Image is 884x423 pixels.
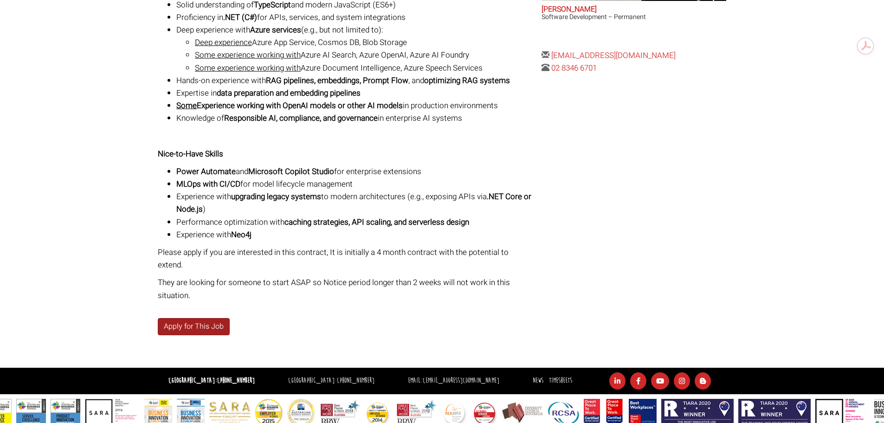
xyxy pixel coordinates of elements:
a: 02 8346 6701 [551,62,597,74]
strong: Power Automate [176,166,236,177]
a: [EMAIL_ADDRESS][DOMAIN_NAME] [423,376,499,385]
a: Apply for This Job [158,318,230,335]
li: for model lifecycle management [176,178,535,190]
li: [GEOGRAPHIC_DATA]: [286,374,377,388]
strong: Microsoft Copilot Studio [248,166,334,177]
h2: [PERSON_NAME] [542,6,726,14]
a: [PHONE_NUMBER] [217,376,255,385]
strong: Experience working with OpenAI models or other AI models [197,100,403,111]
strong: Neo4j [231,229,252,241]
a: [PHONE_NUMBER] [337,376,374,385]
li: Deep experience with (e.g., but not limited to): [176,24,535,74]
li: Expertise in [176,87,535,99]
span: Some experience working with [195,62,301,74]
strong: Responsible AI, compliance, and governance [224,112,378,124]
span: Some experience working with [195,49,301,61]
strong: .NET Core or Node.js [176,191,531,215]
strong: Azure services [250,24,301,36]
a: News [533,376,543,385]
li: and for enterprise extensions [176,165,535,178]
h3: Software Development – Permanent [542,13,726,20]
strong: optimizing RAG systems [424,75,510,86]
a: [EMAIL_ADDRESS][DOMAIN_NAME] [551,50,676,61]
li: Azure AI Search, Azure OpenAI, Azure AI Foundry [195,49,535,61]
li: Email: [406,374,502,388]
p: They are looking for someone to start ASAP so Notice period longer than 2 weeks will not work in ... [158,276,535,301]
span: Deep experience [195,37,252,48]
p: Please apply if you are interested in this contract, It is initially a 4 month contract with the ... [158,246,535,271]
li: Azure Document Intelligence, Azure Speech Services [195,62,535,74]
strong: [GEOGRAPHIC_DATA]: [168,376,255,385]
strong: .NET (C#) [223,12,257,23]
strong: caching strategies, API scaling, and serverless design [284,216,469,228]
li: in production environments [176,99,535,112]
strong: Nice-to-Have Skills [158,148,223,160]
li: Azure App Service, Cosmos DB, Blob Storage [195,36,535,49]
li: Experience with to modern architectures (e.g., exposing APIs via ) [176,190,535,215]
li: Hands-on experience with , and [176,74,535,87]
strong: data preparation and embedding pipelines [217,87,361,99]
a: Timesheets [549,376,572,385]
li: Experience with [176,228,535,241]
li: Proficiency in for APIs, services, and system integrations [176,11,535,24]
li: Performance optimization with [176,216,535,228]
li: Knowledge of in enterprise AI systems [176,112,535,124]
strong: RAG pipelines, embeddings, Prompt Flow [266,75,408,86]
span: Some [176,100,197,111]
strong: MLOps with CI/CD [176,178,240,190]
strong: upgrading legacy systems [231,191,321,202]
